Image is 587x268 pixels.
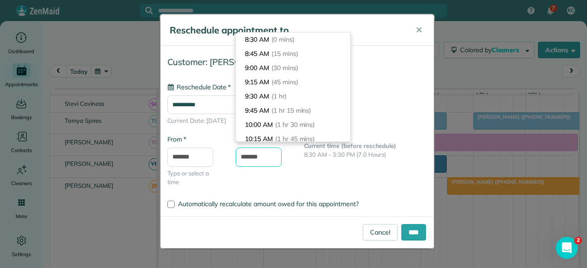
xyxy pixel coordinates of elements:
[178,200,359,208] span: Automatically recalculate amount owed for this appointment?
[236,118,350,132] li: 10:00 AM
[363,224,398,241] a: Cancel
[271,106,311,115] span: (1 hr 15 mins)
[415,25,422,35] span: ✕
[167,135,186,144] label: From
[575,237,582,244] span: 2
[170,24,403,37] h5: Reschedule appointment to...
[236,33,350,47] li: 8:30 AM
[275,135,315,143] span: (1 hr 45 mins)
[304,142,397,149] b: Current time (before reschedule)
[236,132,350,146] li: 10:15 AM
[236,61,350,75] li: 9:00 AM
[167,82,231,92] label: Reschedule Date
[271,92,287,100] span: (1 hr)
[556,237,578,259] iframe: Intercom live chat
[167,57,427,67] h4: Customer: [PERSON_NAME]
[236,47,350,61] li: 8:45 AM
[271,35,294,44] span: (0 mins)
[236,104,350,118] li: 9:45 AM
[167,116,427,126] span: Current Date: [DATE]
[271,49,298,58] span: (15 mins)
[236,75,350,89] li: 9:15 AM
[167,169,222,187] span: Type or select a time
[304,150,427,159] p: 8:30 AM - 3:30 PM (7.0 Hours)
[236,89,350,104] li: 9:30 AM
[275,120,315,129] span: (1 hr 30 mins)
[271,64,298,72] span: (30 mins)
[271,78,298,86] span: (45 mins)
